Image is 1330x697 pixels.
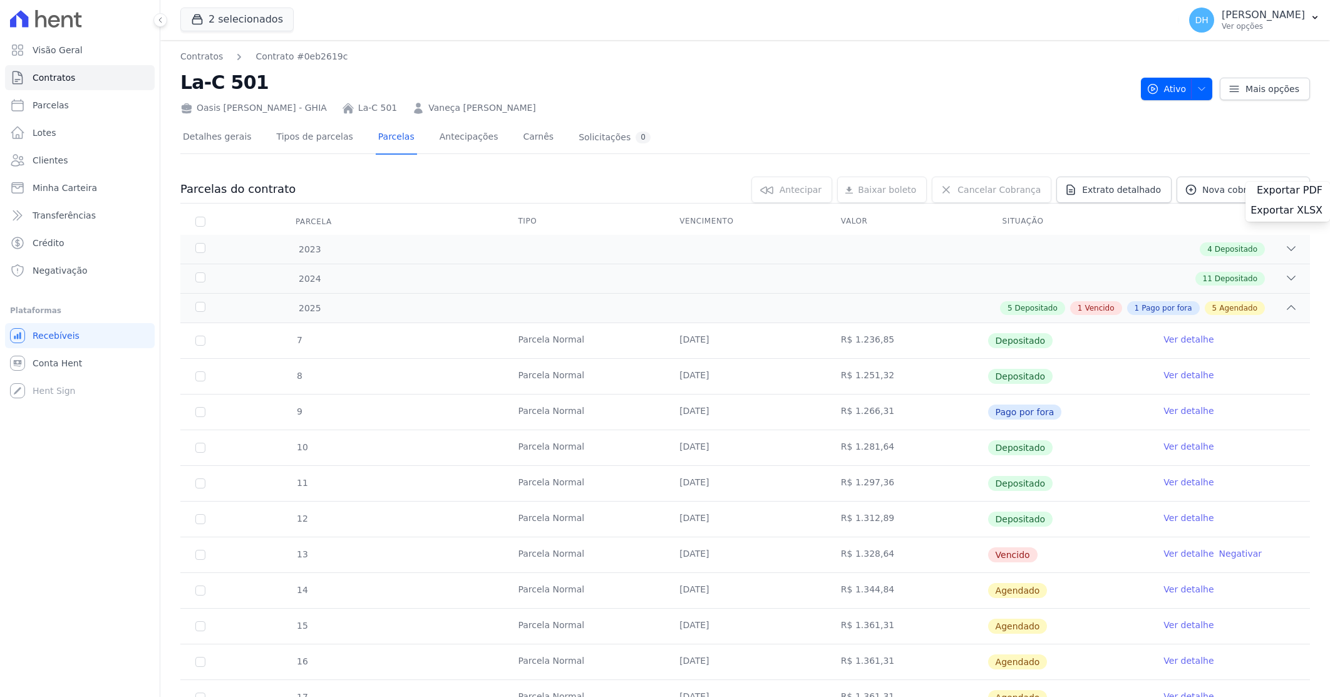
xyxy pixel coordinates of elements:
span: Conta Hent [33,357,82,369]
th: Tipo [503,209,664,235]
div: Oasis [PERSON_NAME] - GHIA [180,101,327,115]
input: default [195,657,205,667]
td: R$ 1.251,32 [826,359,987,394]
td: [DATE] [664,359,826,394]
th: Situação [987,209,1149,235]
span: Visão Geral [33,44,83,56]
td: [DATE] [664,323,826,358]
a: Negativação [5,258,155,283]
span: 16 [296,656,308,666]
a: Ver detalhe [1163,547,1214,560]
a: Parcelas [376,121,417,155]
span: Exportar PDF [1257,184,1322,197]
td: Parcela Normal [503,644,664,679]
span: Depositado [988,440,1053,455]
a: Visão Geral [5,38,155,63]
span: Agendado [1219,302,1257,314]
td: [DATE] [664,644,826,679]
td: R$ 1.297,36 [826,466,987,501]
input: default [195,550,205,560]
span: Depositado [1215,244,1257,255]
span: Negativação [33,264,88,277]
input: Só é possível selecionar pagamentos em aberto [195,336,205,346]
span: 10 [296,442,308,452]
a: Lotes [5,120,155,145]
span: Lotes [33,126,56,139]
span: Ativo [1147,78,1187,100]
a: Ver detalhe [1163,619,1214,631]
td: [DATE] [664,430,826,465]
span: Exportar XLSX [1250,204,1322,217]
span: Minha Carteira [33,182,97,194]
a: Ver detalhe [1163,405,1214,417]
td: R$ 1.236,85 [826,323,987,358]
span: 5 [1212,302,1217,314]
a: Contrato #0eb2619c [255,50,348,63]
span: Agendado [988,583,1048,598]
p: Ver opções [1222,21,1305,31]
span: Pago por fora [988,405,1062,420]
span: 1 [1078,302,1083,314]
span: Depositado [1215,273,1257,284]
span: Transferências [33,209,96,222]
span: Depositado [988,369,1053,384]
a: Detalhes gerais [180,121,254,155]
td: R$ 1.281,64 [826,430,987,465]
th: Valor [826,209,987,235]
td: Parcela Normal [503,573,664,608]
td: [DATE] [664,609,826,644]
span: 2024 [298,272,321,286]
a: Contratos [180,50,223,63]
span: Pago por fora [1142,302,1192,314]
td: [DATE] [664,466,826,501]
td: R$ 1.328,64 [826,537,987,572]
div: Solicitações [579,132,651,143]
span: 13 [296,549,308,559]
span: Agendado [988,619,1048,634]
span: 1 [1135,302,1140,314]
span: 9 [296,406,302,416]
span: 2023 [298,243,321,256]
td: R$ 1.344,84 [826,573,987,608]
button: DH [PERSON_NAME] Ver opções [1179,3,1330,38]
td: Parcela Normal [503,359,664,394]
span: 11 [1203,273,1212,284]
a: Ver detalhe [1163,440,1214,453]
span: Agendado [988,654,1048,669]
a: Conta Hent [5,351,155,376]
a: Negativar [1219,549,1262,559]
a: Contratos [5,65,155,90]
span: 15 [296,621,308,631]
a: Crédito [5,230,155,256]
a: Mais opções [1220,78,1310,100]
td: R$ 1.361,31 [826,644,987,679]
span: Mais opções [1245,83,1299,95]
th: Vencimento [664,209,826,235]
td: [DATE] [664,502,826,537]
a: Minha Carteira [5,175,155,200]
td: Parcela Normal [503,395,664,430]
span: Crédito [33,237,64,249]
a: La-C 501 [358,101,397,115]
a: Vaneça [PERSON_NAME] [428,101,536,115]
a: Ver detalhe [1163,369,1214,381]
div: Plataformas [10,303,150,318]
span: 12 [296,514,308,524]
a: Extrato detalhado [1056,177,1172,203]
td: Parcela Normal [503,609,664,644]
a: Carnês [520,121,556,155]
td: R$ 1.312,89 [826,502,987,537]
span: 11 [296,478,308,488]
span: DH [1195,16,1208,24]
span: Depositado [988,512,1053,527]
span: 14 [296,585,308,595]
a: Antecipações [437,121,501,155]
td: R$ 1.361,31 [826,609,987,644]
span: Depositado [1015,302,1058,314]
div: 0 [636,132,651,143]
a: Exportar XLSX [1250,204,1325,219]
input: Só é possível selecionar pagamentos em aberto [195,407,205,417]
span: Extrato detalhado [1082,183,1161,196]
button: Ativo [1141,78,1213,100]
span: Contratos [33,71,75,84]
